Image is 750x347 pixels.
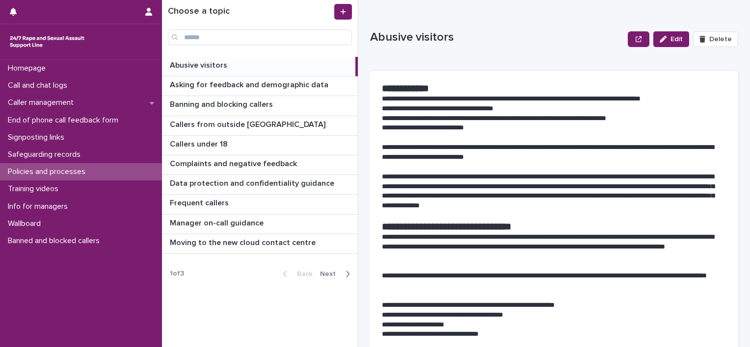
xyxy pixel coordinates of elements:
[275,270,316,278] button: Back
[4,64,54,73] p: Homepage
[370,30,624,45] p: Abusive visitors
[168,29,352,45] input: Search
[162,136,358,155] a: Callers under 18Callers under 18
[162,175,358,195] a: Data protection and confidentiality guidanceData protection and confidentiality guidance
[8,32,86,51] img: rhQMoQhaT3yELyF149Cw
[4,184,66,194] p: Training videos
[162,57,358,76] a: Abusive visitorsAbusive visitors
[693,31,738,47] button: Delete
[170,177,336,188] p: Data protection and confidentiality guidance
[4,98,81,107] p: Caller management
[320,271,342,277] span: Next
[162,195,358,214] a: Frequent callersFrequent callers
[170,59,229,70] p: Abusive visitors
[170,98,275,109] p: Banning and blocking callers
[4,133,72,142] p: Signposting links
[4,202,76,211] p: Info for managers
[170,197,231,208] p: Frequent callers
[4,116,126,125] p: End of phone call feedback form
[170,138,230,149] p: Callers under 18
[162,76,358,96] a: Asking for feedback and demographic dataAsking for feedback and demographic data
[670,36,683,43] span: Edit
[162,215,358,234] a: Manager on-call guidanceManager on-call guidance
[170,217,266,228] p: Manager on-call guidance
[653,31,689,47] button: Edit
[4,81,75,90] p: Call and chat logs
[4,150,88,159] p: Safeguarding records
[170,118,327,129] p: Callers from outside [GEOGRAPHIC_DATA]
[291,271,312,277] span: Back
[170,236,318,248] p: Moving to the new cloud contact centre
[170,157,299,169] p: Complaints and negative feedback
[4,236,107,246] p: Banned and blocked callers
[162,96,358,116] a: Banning and blocking callersBanning and blocking callers
[162,262,192,286] p: 1 of 3
[709,36,732,43] span: Delete
[168,6,332,17] h1: Choose a topic
[162,234,358,254] a: Moving to the new cloud contact centreMoving to the new cloud contact centre
[162,116,358,136] a: Callers from outside [GEOGRAPHIC_DATA]Callers from outside [GEOGRAPHIC_DATA]
[162,155,358,175] a: Complaints and negative feedbackComplaints and negative feedback
[316,270,358,278] button: Next
[4,167,93,176] p: Policies and processes
[170,78,330,90] p: Asking for feedback and demographic data
[4,219,49,228] p: Wallboard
